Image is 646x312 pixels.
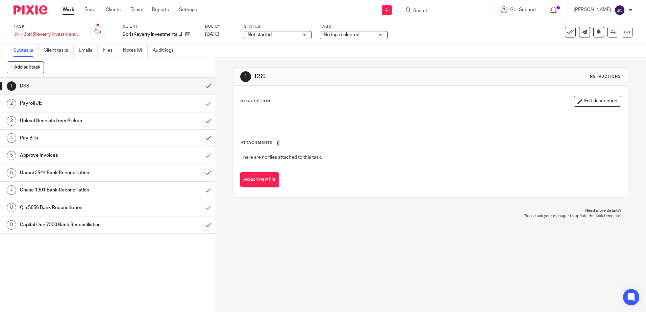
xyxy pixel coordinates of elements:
[240,213,621,219] p: Please ask your manager to update the task template.
[7,203,16,212] div: 8
[131,6,142,13] a: Team
[510,7,536,12] span: Get Support
[244,24,312,29] label: Status
[20,98,136,108] h1: Payroll JE
[179,6,197,13] a: Settings
[241,141,273,145] span: Attachments
[123,44,148,57] a: Notes (0)
[84,6,96,13] a: Email
[574,6,611,13] p: [PERSON_NAME]
[20,168,136,178] h1: Hanmi 3544 Bank Reconciliation
[320,24,388,29] label: Tags
[255,73,445,80] h1: DSS
[7,133,16,143] div: 4
[103,44,118,57] a: Files
[20,116,136,126] h1: Upload Receipts from Pickup
[7,61,44,73] button: + Add subtask
[14,31,81,38] div: JN - Bori (Keverry Investments) - Wednesday
[248,32,272,37] span: Not started
[7,116,16,126] div: 3
[94,28,101,36] div: 0
[241,155,322,160] span: There are no files attached to this task.
[20,133,136,143] h1: Pay Bills
[14,44,39,57] a: Subtasks
[614,5,625,16] img: svg%3E
[205,32,219,37] span: [DATE]
[240,172,279,187] button: Attach new file
[123,24,197,29] label: Client
[20,150,136,160] h1: Approve Invoices
[63,6,74,13] a: Work
[44,44,74,57] a: Client tasks
[153,44,179,57] a: Audit logs
[7,151,16,160] div: 5
[106,6,121,13] a: Clients
[240,99,270,104] p: Description
[20,203,136,213] h1: Citi 5656 Bank Reconciliation
[240,208,621,213] p: Need more details?
[20,185,136,195] h1: Chase 1301 Bank Reconciliation
[20,220,136,230] h1: Capital One 7300 Bank Reconciliation
[123,31,182,38] p: Bori (Keverry Investments LLC)
[240,71,251,82] div: 1
[324,32,359,37] span: No tags selected
[589,74,621,79] div: Instructions
[574,96,621,107] button: Edit description
[152,6,169,13] a: Reports
[14,5,47,15] img: Pixie
[7,81,16,91] div: 1
[79,44,98,57] a: Emails
[7,99,16,108] div: 2
[7,185,16,195] div: 7
[413,8,473,14] input: Search
[205,24,235,29] label: Due by
[7,168,16,178] div: 6
[20,81,136,91] h1: DSS
[7,220,16,230] div: 9
[14,31,81,38] div: JN - Bori (Keverry Investments) - [DATE]
[14,24,81,29] label: Task
[97,30,101,34] small: /9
